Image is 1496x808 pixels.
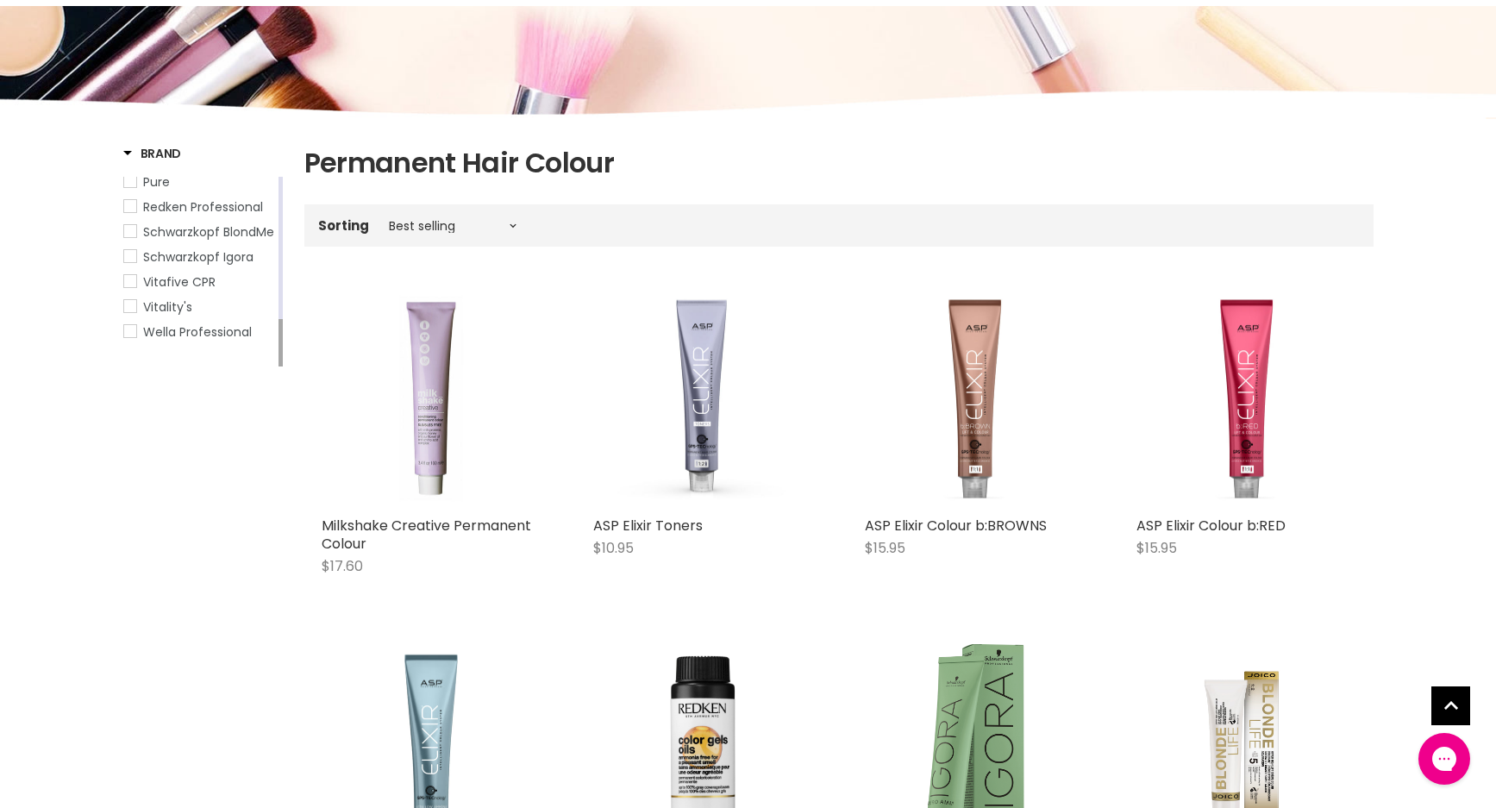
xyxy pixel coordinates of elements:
[322,556,363,576] span: $17.60
[1136,516,1286,536] a: ASP Elixir Colour b:RED
[304,145,1374,181] h1: Permanent Hair Colour
[143,298,192,316] span: Vitality's
[865,516,1047,536] a: ASP Elixir Colour b:BROWNS
[143,248,254,266] span: Schwarzkopf Igora
[322,288,541,508] img: Milkshake Creative Permanent Colour
[123,172,275,191] a: Pure
[593,538,634,558] span: $10.95
[1136,288,1356,508] img: ASP Elixir Colour b:RED
[123,222,275,241] a: Schwarzkopf BlondMe
[593,516,703,536] a: ASP Elixir Toners
[1136,538,1177,558] span: $15.95
[123,272,275,291] a: Vitafive CPR
[143,273,216,291] span: Vitafive CPR
[143,323,252,341] span: Wella Professional
[123,247,275,266] a: Schwarzkopf Igora
[143,198,263,216] span: Redken Professional
[322,516,531,554] a: Milkshake Creative Permanent Colour
[865,288,1085,508] img: ASP Elixir Colour b:BROWNS
[123,197,275,216] a: Redken Professional
[143,173,170,191] span: Pure
[865,538,905,558] span: $15.95
[143,223,274,241] span: Schwarzkopf BlondMe
[123,298,275,316] a: Vitality's
[593,288,813,508] img: ASP Elixir Toners
[1410,727,1479,791] iframe: Gorgias live chat messenger
[318,218,369,233] label: Sorting
[123,323,275,341] a: Wella Professional
[123,145,182,162] h3: Brand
